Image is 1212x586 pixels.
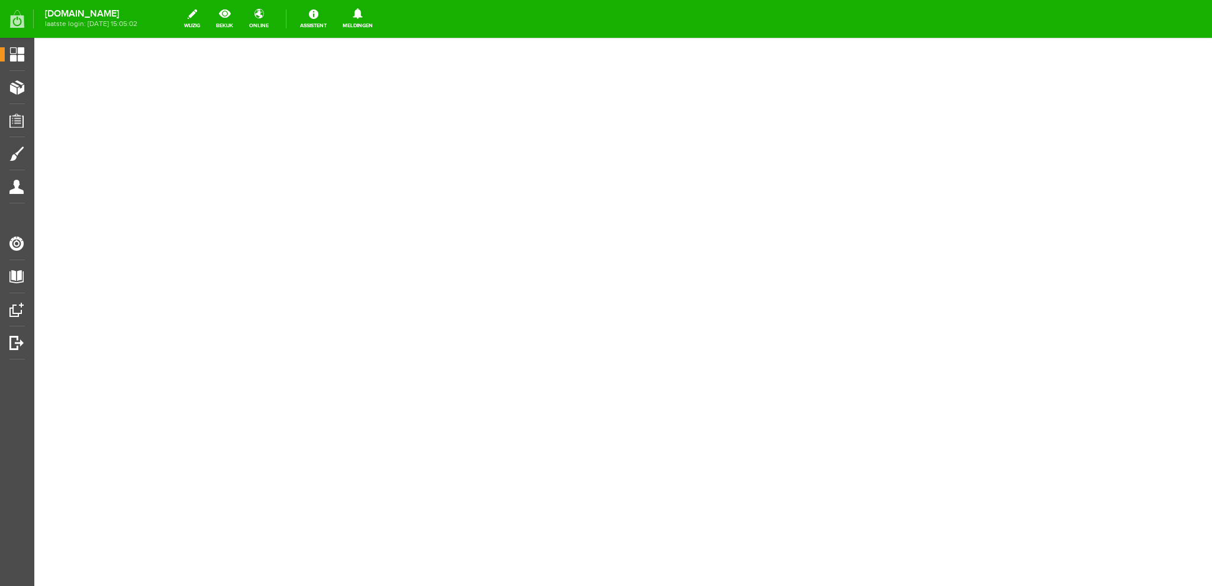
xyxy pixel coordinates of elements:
a: Assistent [293,6,334,32]
a: wijzig [177,6,207,32]
a: online [242,6,276,32]
strong: [DOMAIN_NAME] [45,11,137,17]
a: bekijk [209,6,240,32]
a: Meldingen [336,6,380,32]
span: laatste login: [DATE] 15:05:02 [45,21,137,27]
